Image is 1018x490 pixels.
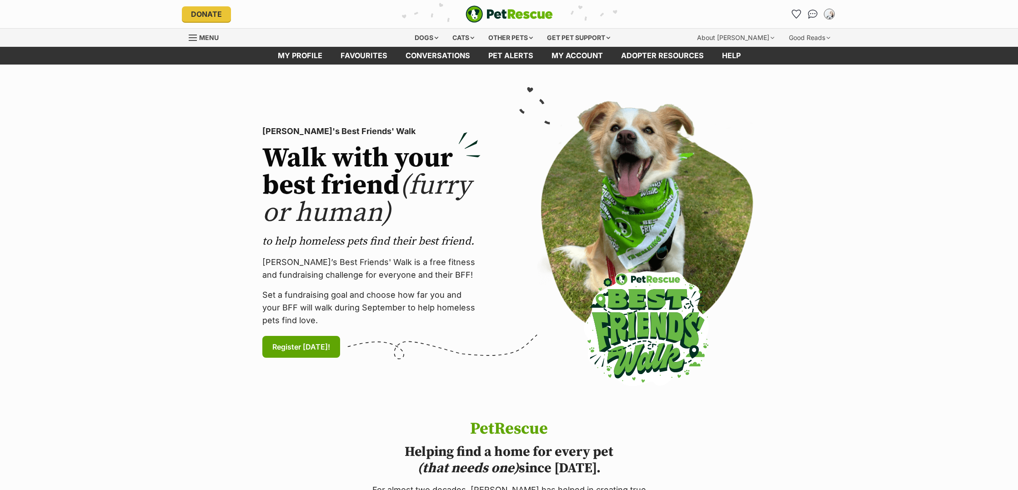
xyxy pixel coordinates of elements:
a: Favourites [331,47,396,65]
div: About [PERSON_NAME] [691,29,781,47]
p: Set a fundraising goal and choose how far you and your BFF will walk during September to help hom... [262,289,481,327]
div: Dogs [408,29,445,47]
div: Cats [446,29,481,47]
a: Conversations [806,7,820,21]
span: Menu [199,34,219,41]
div: Good Reads [782,29,837,47]
a: Favourites [789,7,804,21]
span: Register [DATE]! [272,341,330,352]
a: conversations [396,47,479,65]
p: [PERSON_NAME]'s Best Friends' Walk [262,125,481,138]
h2: Helping find a home for every pet since [DATE]. [369,444,649,476]
ul: Account quick links [789,7,837,21]
a: Pet alerts [479,47,542,65]
span: (furry or human) [262,169,471,230]
a: Help [713,47,750,65]
p: to help homeless pets find their best friend. [262,234,481,249]
img: chat-41dd97257d64d25036548639549fe6c8038ab92f7586957e7f3b1b290dea8141.svg [808,10,817,19]
button: My account [822,7,837,21]
img: logo-e224e6f780fb5917bec1dbf3a21bbac754714ae5b6737aabdf751b685950b380.svg [466,5,553,23]
a: Donate [182,6,231,22]
a: My profile [269,47,331,65]
a: Adopter resources [612,47,713,65]
img: Rikki Reid profile pic [825,10,834,19]
div: Other pets [482,29,539,47]
a: Register [DATE]! [262,336,340,358]
div: Get pet support [541,29,617,47]
a: PetRescue [466,5,553,23]
h1: PetRescue [369,420,649,438]
h2: Walk with your best friend [262,145,481,227]
i: (that needs one) [417,460,519,477]
a: My account [542,47,612,65]
a: Menu [189,29,225,45]
p: [PERSON_NAME]’s Best Friends' Walk is a free fitness and fundraising challenge for everyone and t... [262,256,481,281]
